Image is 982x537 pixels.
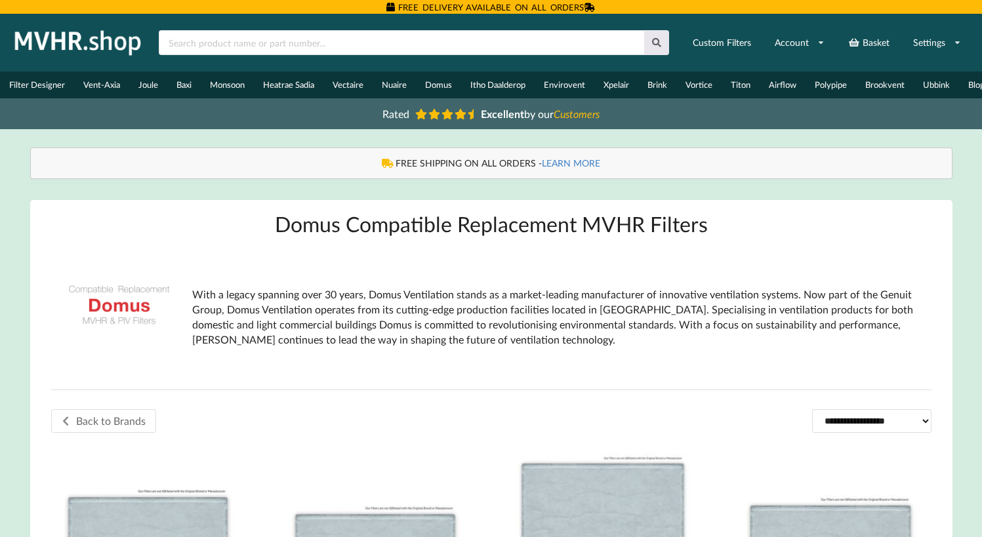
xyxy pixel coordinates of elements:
a: Titon [722,71,760,98]
a: Domus [416,71,461,98]
a: Baxi [167,71,201,98]
a: Brookvent [856,71,914,98]
a: Polypipe [806,71,856,98]
img: Domus-Compatible-Replacement-Filters.png [62,248,176,363]
select: Shop order [812,409,931,432]
a: Joule [129,71,167,98]
a: Monsoon [201,71,254,98]
a: Settings [905,31,970,54]
a: Custom Filters [684,31,760,54]
a: Heatrae Sadia [254,71,323,98]
span: Rated [382,108,409,120]
i: Customers [554,108,600,120]
a: Xpelair [594,71,638,98]
p: With a legacy spanning over 30 years, Domus Ventilation stands as a market-leading manufacturer o... [192,287,921,347]
a: Basket [840,31,898,54]
a: Account [766,31,833,54]
a: Airflow [760,71,806,98]
h1: Domus Compatible Replacement MVHR Filters [51,210,931,237]
img: mvhr.shop.png [9,26,147,59]
div: FREE SHIPPING ON ALL ORDERS - [44,157,939,170]
a: Itho Daalderop [461,71,535,98]
a: Brink [638,71,676,98]
span: by our [481,108,600,120]
a: Vent-Axia [74,71,129,98]
a: Envirovent [535,71,594,98]
b: Excellent [481,108,524,120]
a: Vectaire [323,71,373,98]
a: Back to Brands [51,409,156,433]
a: Nuaire [373,71,416,98]
a: Rated Excellentby ourCustomers [373,103,609,125]
input: Search product name or part number... [159,30,644,55]
a: Vortice [676,71,722,98]
a: Ubbink [914,71,959,98]
a: LEARN MORE [542,157,600,169]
